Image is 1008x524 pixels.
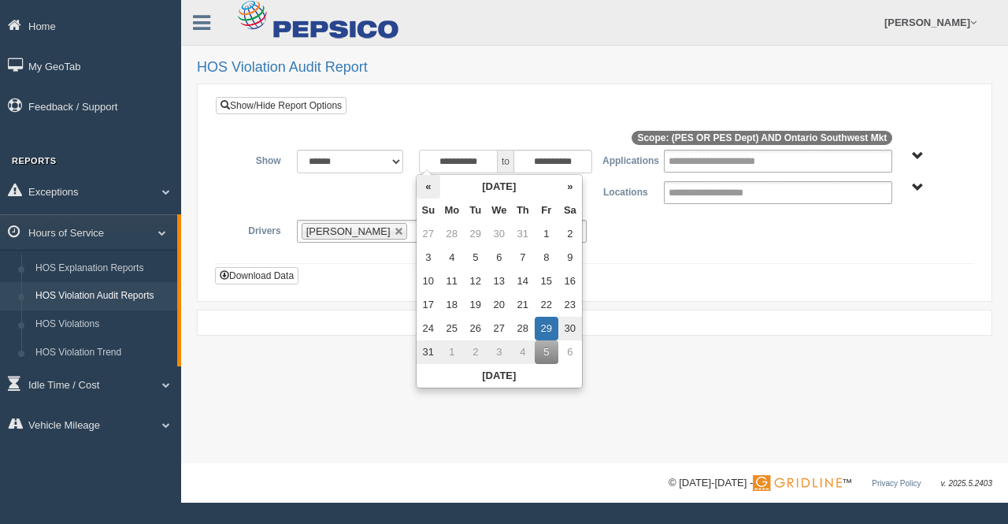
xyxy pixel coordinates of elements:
label: Locations [595,181,656,200]
button: Download Data [215,267,298,284]
td: 11 [440,269,464,293]
span: [PERSON_NAME] [306,225,391,237]
th: [DATE] [440,175,558,199]
td: 3 [487,340,511,364]
td: 27 [417,222,440,246]
td: 21 [511,293,535,317]
td: 24 [417,317,440,340]
td: 6 [558,340,582,364]
a: HOS Violation Audit Reports [28,282,177,310]
a: HOS Explanation Reports [28,255,177,283]
td: 5 [464,246,487,269]
td: 17 [417,293,440,317]
td: 1 [440,340,464,364]
span: v. 2025.5.2403 [941,479,992,488]
td: 3 [417,246,440,269]
td: 2 [464,340,487,364]
td: 18 [440,293,464,317]
td: 29 [535,317,558,340]
h2: HOS Violation Audit Report [197,60,992,76]
td: 8 [535,246,558,269]
th: Fr [535,199,558,222]
th: [DATE] [417,364,582,388]
td: 6 [487,246,511,269]
th: Th [511,199,535,222]
th: Sa [558,199,582,222]
td: 14 [511,269,535,293]
td: 5 [535,340,558,364]
span: Scope: (PES OR PES Dept) AND Ontario Southwest Mkt [632,131,892,145]
td: 19 [464,293,487,317]
td: 1 [535,222,558,246]
div: © [DATE]-[DATE] - ™ [669,475,992,492]
img: Gridline [753,475,842,491]
td: 25 [440,317,464,340]
label: Drivers [228,220,289,239]
td: 23 [558,293,582,317]
th: « [417,175,440,199]
th: We [487,199,511,222]
a: HOS Violation Trend [28,339,177,367]
td: 15 [535,269,558,293]
td: 10 [417,269,440,293]
td: 29 [464,222,487,246]
a: HOS Violations [28,310,177,339]
td: 31 [511,222,535,246]
a: Show/Hide Report Options [216,97,346,114]
td: 31 [417,340,440,364]
label: Applications [595,150,656,169]
th: » [558,175,582,199]
td: 30 [487,222,511,246]
td: 13 [487,269,511,293]
td: 26 [464,317,487,340]
th: Mo [440,199,464,222]
td: 4 [511,340,535,364]
td: 20 [487,293,511,317]
th: Su [417,199,440,222]
td: 27 [487,317,511,340]
a: Privacy Policy [872,479,921,488]
td: 28 [440,222,464,246]
td: 9 [558,246,582,269]
label: Show [228,150,289,169]
td: 7 [511,246,535,269]
td: 22 [535,293,558,317]
td: 12 [464,269,487,293]
th: Tu [464,199,487,222]
td: 30 [558,317,582,340]
td: 2 [558,222,582,246]
td: 4 [440,246,464,269]
span: to [498,150,513,173]
td: 16 [558,269,582,293]
td: 28 [511,317,535,340]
